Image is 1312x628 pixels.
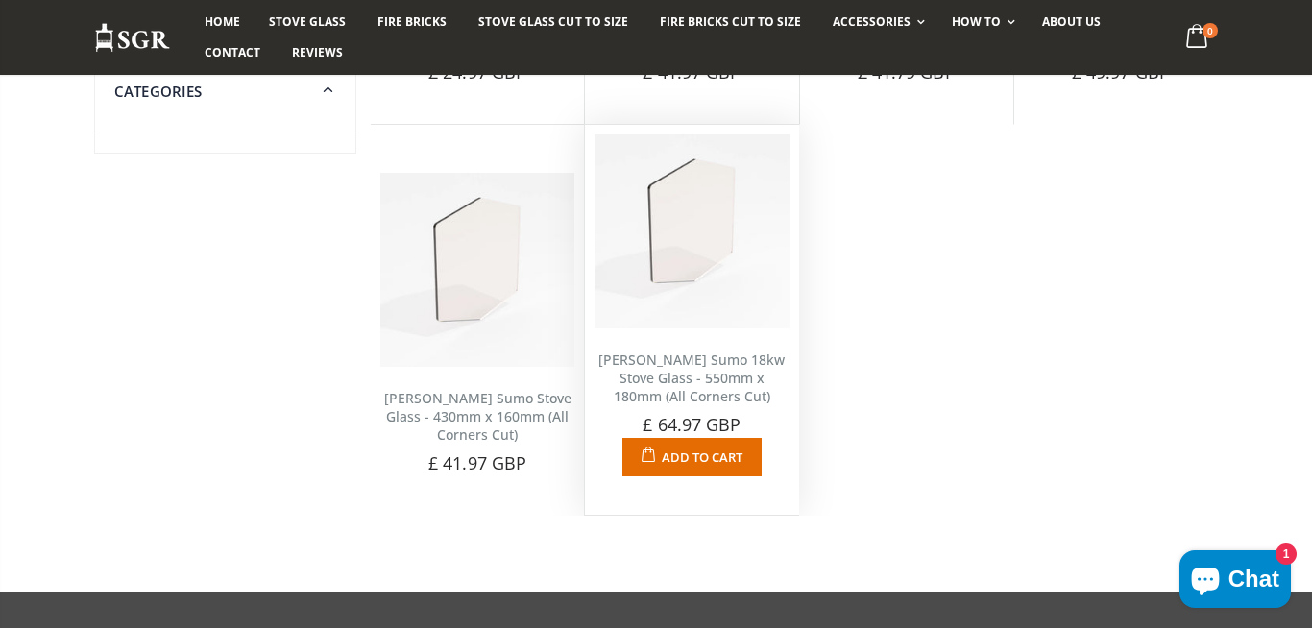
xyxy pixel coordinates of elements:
a: 0 [1178,19,1218,57]
span: Accessories [833,13,911,30]
span: Stove Glass Cut To Size [478,13,627,30]
span: How To [952,13,1001,30]
img: Dowling Sumo 18kw Stove Glass [595,134,789,328]
a: Accessories [818,7,935,37]
a: [PERSON_NAME] Sumo Stove Glass - 430mm x 160mm (All Corners Cut) [384,389,571,444]
button: Add to Cart [622,438,762,476]
span: Categories [114,82,203,101]
span: Add to Cart [662,448,742,466]
span: Home [205,13,240,30]
a: About us [1028,7,1115,37]
span: About us [1042,13,1101,30]
span: £ 41.97 GBP [428,451,526,474]
span: £ 64.97 GBP [643,413,741,436]
a: Fire Bricks Cut To Size [645,7,815,37]
span: Reviews [292,44,343,60]
a: Contact [190,37,275,68]
span: Stove Glass [269,13,346,30]
span: 0 [1203,23,1218,38]
a: How To [937,7,1025,37]
a: Reviews [278,37,357,68]
inbox-online-store-chat: Shopify online store chat [1174,550,1297,613]
a: Stove Glass Cut To Size [464,7,642,37]
a: Home [190,7,255,37]
a: Fire Bricks [363,7,461,37]
a: [PERSON_NAME] Sumo 18kw Stove Glass - 550mm x 180mm (All Corners Cut) [598,350,785,405]
a: Stove Glass [255,7,360,37]
span: Contact [205,44,260,60]
img: Dowling Sumo stove glass [380,173,574,367]
img: Stove Glass Replacement [94,22,171,54]
span: Fire Bricks [377,13,447,30]
span: Fire Bricks Cut To Size [660,13,801,30]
